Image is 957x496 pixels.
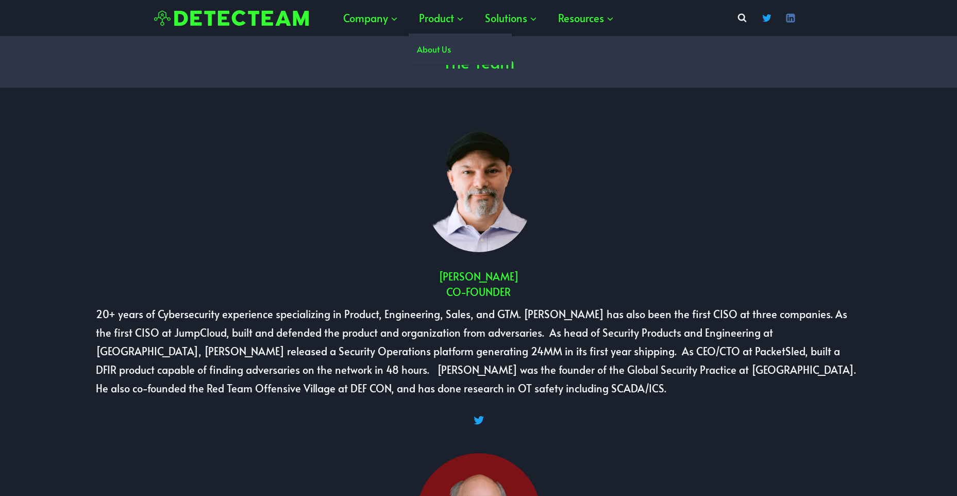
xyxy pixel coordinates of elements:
a: Twitter [757,8,777,28]
button: Child menu of Solutions [475,3,548,34]
p: 20+ years of Cybersecurity experience specializing in Product, Engineering, Sales, and GTM. [PERS... [96,305,862,398]
button: Child menu of Product [409,3,475,34]
h2: [PERSON_NAME] Co-Founder [96,269,862,300]
a: About Us [409,34,512,65]
nav: Primary [333,3,625,34]
button: View Search Form [733,9,751,27]
button: Child menu of Resources [548,3,625,34]
img: Detecteam [154,10,309,26]
a: Linkedin [780,8,801,28]
button: Child menu of Company [333,3,409,34]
